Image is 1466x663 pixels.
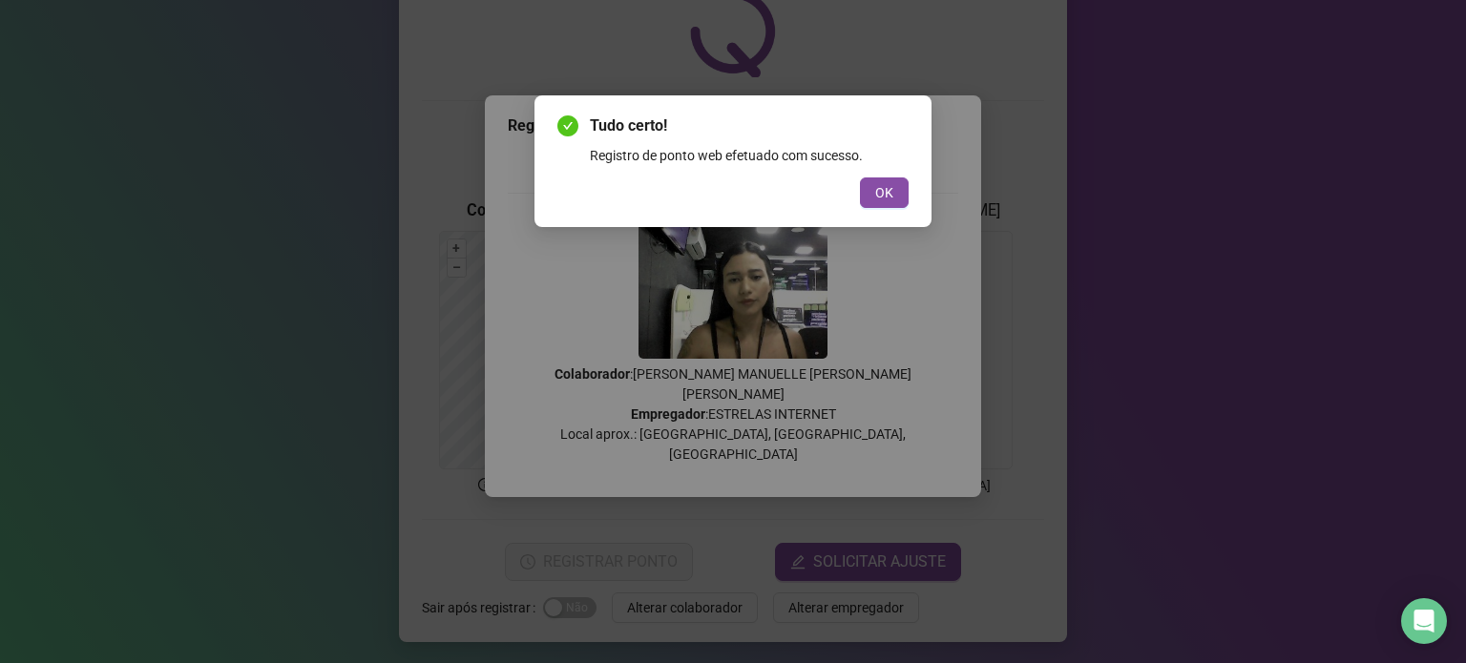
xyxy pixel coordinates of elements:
span: OK [875,182,893,203]
span: check-circle [557,115,578,136]
div: Open Intercom Messenger [1401,598,1447,644]
div: Registro de ponto web efetuado com sucesso. [590,145,909,166]
button: OK [860,177,909,208]
span: Tudo certo! [590,114,909,137]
